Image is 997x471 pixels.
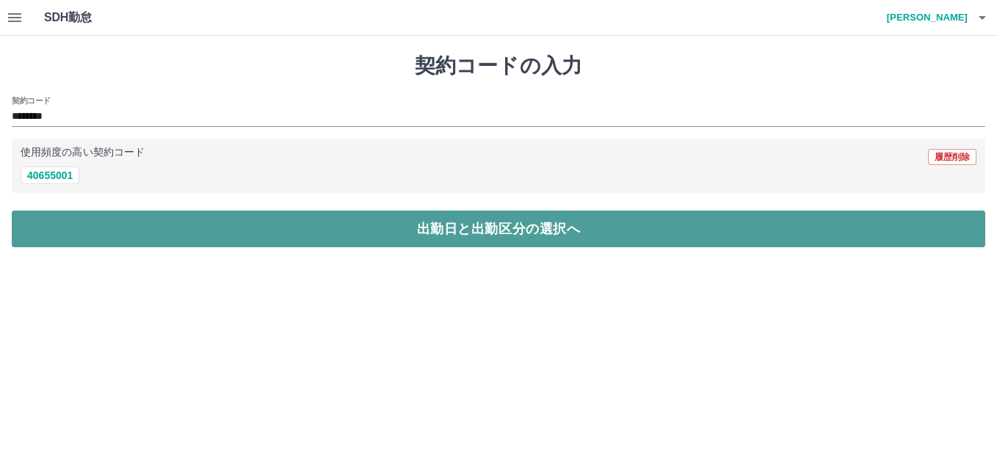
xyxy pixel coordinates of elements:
h1: 契約コードの入力 [12,54,985,78]
p: 使用頻度の高い契約コード [21,147,145,158]
button: 40655001 [21,167,79,184]
button: 出勤日と出勤区分の選択へ [12,211,985,247]
button: 履歴削除 [928,149,976,165]
h2: 契約コード [12,95,51,106]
